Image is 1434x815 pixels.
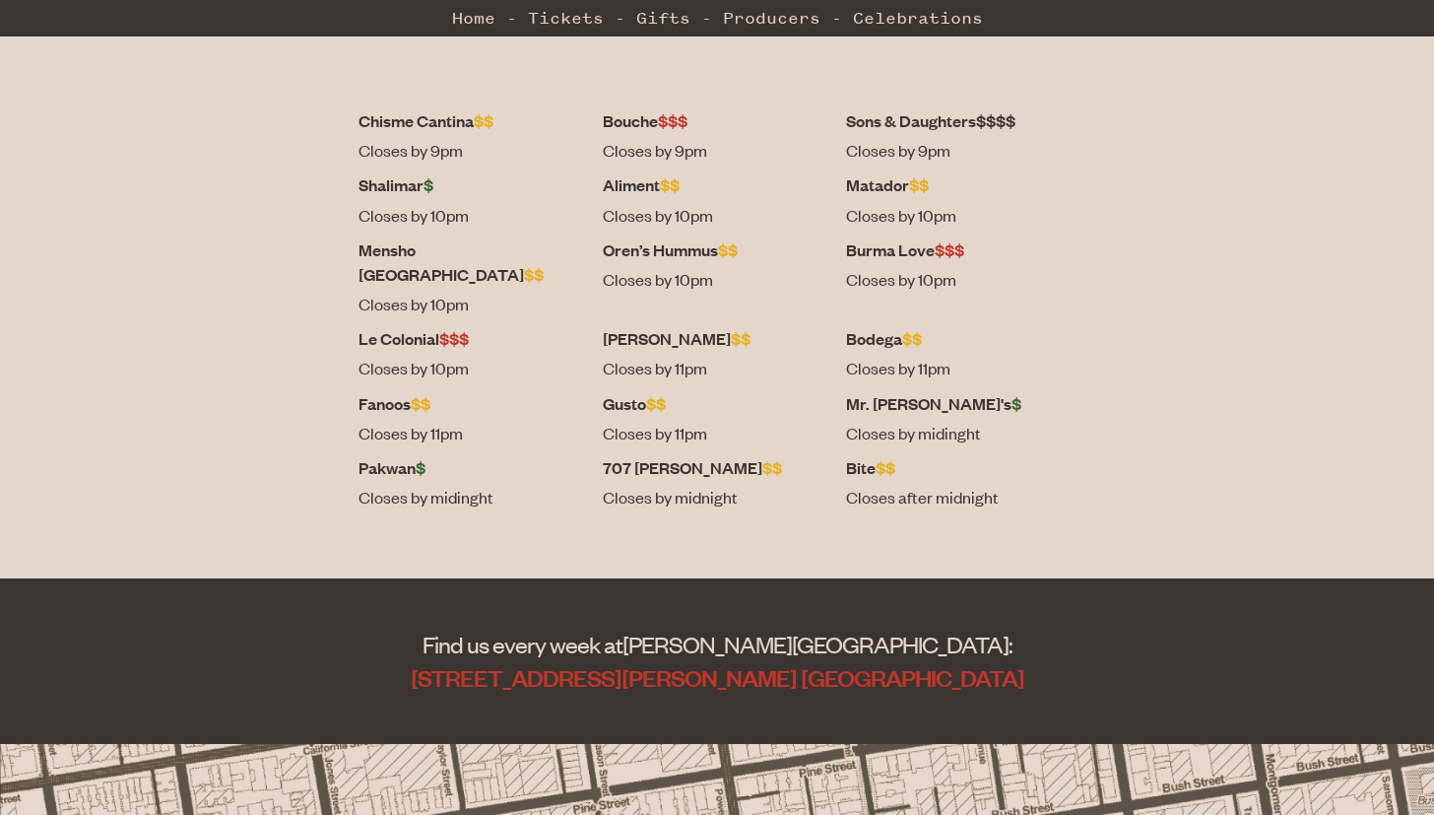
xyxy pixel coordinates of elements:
dt: Chisme Cantina [358,108,588,133]
span: $$$$ [976,109,1015,132]
span: $$ [524,263,544,286]
dd: Closes by midinght [358,485,588,509]
dd: Closes by 11pm [603,421,832,445]
dd: Closes by 9pm [846,138,1075,163]
dt: Le Colonial [358,326,588,351]
dd: Closes after midnight [846,485,1075,509]
address: Find us every week at [244,628,1190,695]
span: $ [1011,392,1021,415]
dd: Closes by 10pm [358,203,588,228]
dt: Matador [846,172,1075,197]
dd: Closes by 11pm [358,421,588,445]
span: [PERSON_NAME][GEOGRAPHIC_DATA]: [622,629,1012,658]
a: [STREET_ADDRESS][PERSON_NAME] [GEOGRAPHIC_DATA] [411,662,1024,692]
dt: 707 [PERSON_NAME] [603,455,832,480]
dd: Closes by 10pm [846,267,1075,292]
dt: Sons & Daughters [846,108,1075,133]
span: $$ [646,392,666,415]
dd: Closes by 10pm [846,203,1075,228]
dt: Oren’s Hummus [603,238,832,262]
span: $$ [762,456,782,479]
dd: Closes by 10pm [603,203,832,228]
span: [STREET_ADDRESS][PERSON_NAME] [411,662,797,692]
dt: Bouche [603,108,832,133]
dd: Closes by midinght [846,421,1075,445]
span: $$ [876,456,895,479]
dd: Closes by 10pm [603,267,832,292]
dd: Closes by 10pm [358,292,588,316]
dt: Mensho [GEOGRAPHIC_DATA] [358,238,588,287]
span: $ [416,456,425,479]
dd: Closes by 9pm [603,138,832,163]
span: [GEOGRAPHIC_DATA] [801,662,1024,692]
dd: Closes by 9pm [358,138,588,163]
span: $$ [718,238,738,261]
span: $$$ [935,238,964,261]
dd: Closes by 11pm [846,356,1075,380]
dt: Aliment [603,172,832,197]
span: $$ [902,327,922,350]
dt: Pakwan [358,455,588,480]
span: $ [424,173,433,196]
span: $$$ [439,327,469,350]
dt: [PERSON_NAME] [603,326,832,351]
dd: Closes by 10pm [358,356,588,380]
span: $$ [731,327,750,350]
dt: Bite [846,455,1075,480]
span: $$ [909,173,929,196]
dt: Burma Love [846,238,1075,262]
dt: Fanoos [358,391,588,416]
dt: Shalimar [358,172,588,197]
span: $$ [474,109,493,132]
span: $$ [660,173,680,196]
dt: Bodega [846,326,1075,351]
dt: Gusto [603,391,832,416]
span: $$$ [658,109,687,132]
dd: Closes by midnight [603,485,832,509]
dt: Mr. [PERSON_NAME]'s [846,391,1075,416]
span: $$ [411,392,430,415]
dd: Closes by 11pm [603,356,832,380]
